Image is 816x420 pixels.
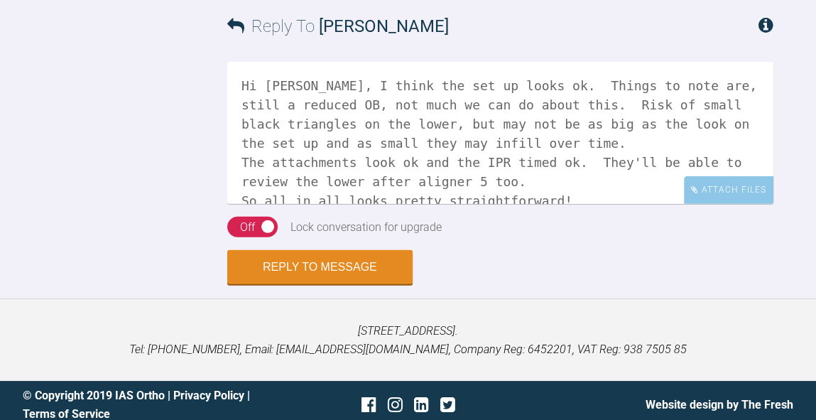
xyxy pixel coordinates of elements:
div: Attach Files [684,176,773,204]
textarea: Hi [PERSON_NAME], I think the set up looks ok. Things to note are, still a reduced OB, not much w... [227,62,773,204]
div: Off [240,218,255,237]
p: [STREET_ADDRESS]. Tel: [PHONE_NUMBER], Email: [EMAIL_ADDRESS][DOMAIN_NAME], Company Reg: 6452201,... [23,322,793,358]
a: Website design by The Fresh [646,398,793,411]
span: [PERSON_NAME] [319,16,449,36]
h3: Reply To [227,13,449,40]
div: Lock conversation for upgrade [290,218,442,237]
a: Privacy Policy [173,389,244,402]
button: Reply to Message [227,250,413,284]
